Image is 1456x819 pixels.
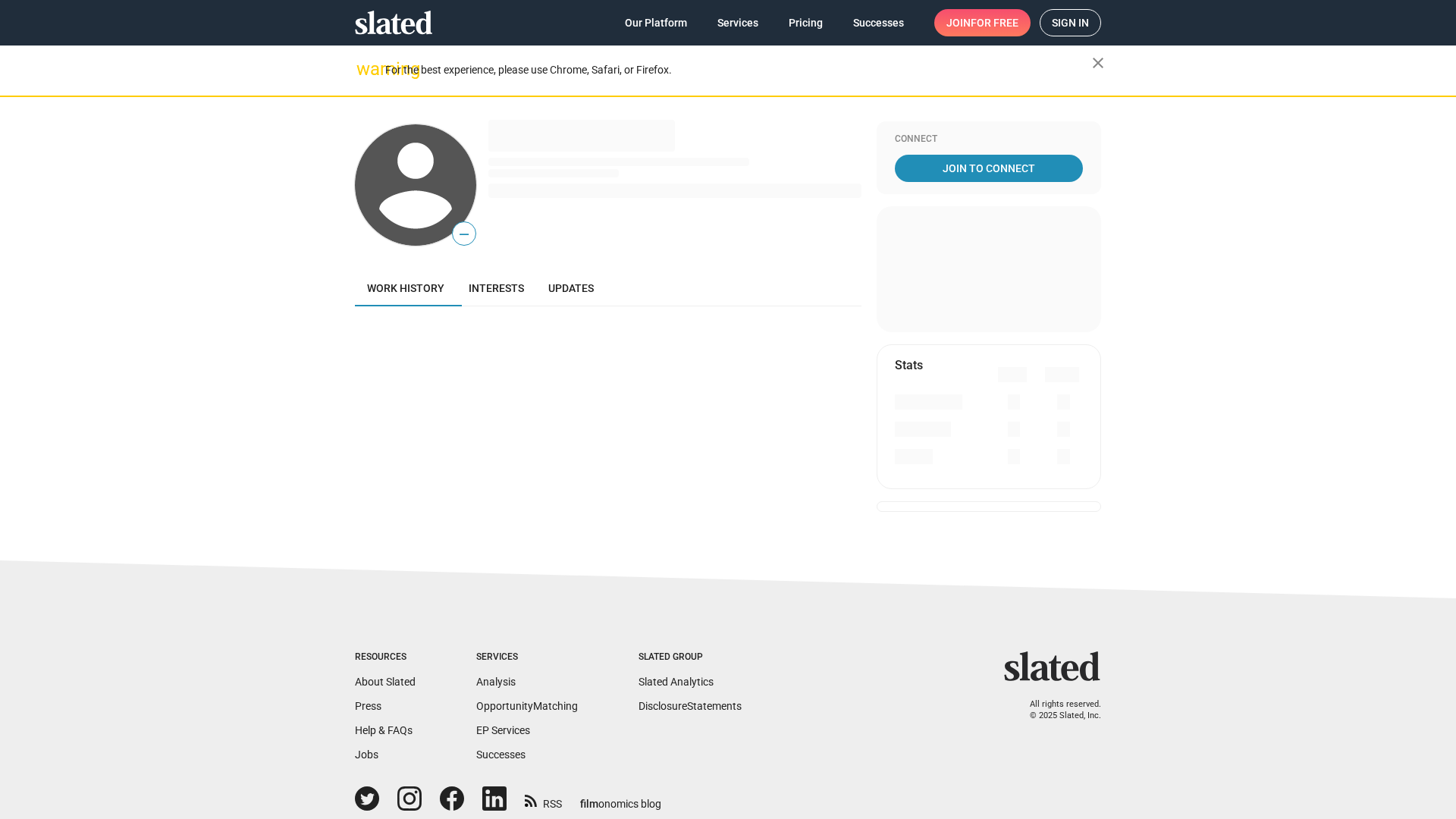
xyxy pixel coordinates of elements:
span: for free [971,9,1018,36]
a: OpportunityMatching [476,700,578,712]
mat-icon: warning [356,60,375,78]
a: Press [355,700,381,712]
a: Sign in [1040,9,1101,36]
a: Work history [355,270,457,306]
a: Pricing [777,9,835,36]
span: Work history [367,282,444,294]
mat-card-title: Stats [895,357,923,373]
a: Help & FAQs [355,724,413,736]
span: Updates [548,282,594,294]
a: Successes [841,9,916,36]
span: Pricing [789,9,823,36]
div: Slated Group [639,651,742,664]
a: Join To Connect [895,155,1083,182]
a: EP Services [476,724,530,736]
span: Interests [469,282,524,294]
p: All rights reserved. © 2025 Slated, Inc. [1014,699,1101,721]
span: Join [946,9,1018,36]
span: Join To Connect [898,155,1080,182]
span: — [453,224,475,244]
div: For the best experience, please use Chrome, Safari, or Firefox. [385,60,1092,80]
span: Our Platform [625,9,687,36]
span: Sign in [1052,10,1089,36]
div: Services [476,651,578,664]
mat-icon: close [1089,54,1107,72]
a: Jobs [355,748,378,761]
a: Successes [476,748,526,761]
a: RSS [525,788,562,811]
a: Services [705,9,770,36]
a: Joinfor free [934,9,1031,36]
span: Successes [853,9,904,36]
a: filmonomics blog [580,785,661,811]
a: Analysis [476,676,516,688]
a: DisclosureStatements [639,700,742,712]
a: Updates [536,270,606,306]
a: Our Platform [613,9,699,36]
span: film [580,798,598,810]
span: Services [717,9,758,36]
div: Connect [895,133,1083,146]
a: Interests [457,270,536,306]
div: Resources [355,651,416,664]
a: Slated Analytics [639,676,714,688]
a: About Slated [355,676,416,688]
